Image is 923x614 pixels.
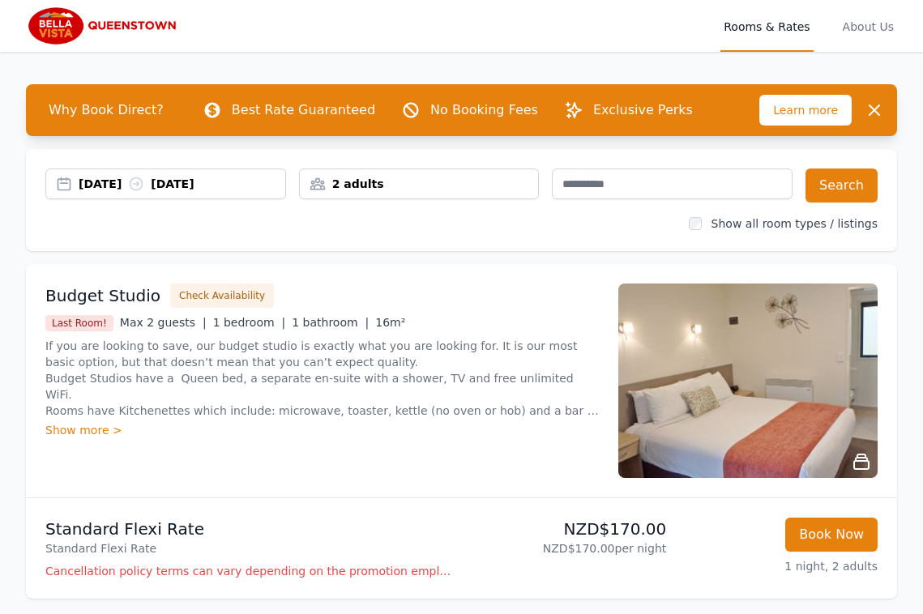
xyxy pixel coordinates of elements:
div: [DATE] [DATE] [79,176,285,192]
p: Exclusive Perks [593,100,693,120]
div: Show more > [45,422,599,438]
span: Last Room! [45,315,113,331]
p: NZD$170.00 [468,518,667,540]
span: Why Book Direct? [36,94,177,126]
p: 1 night, 2 adults [679,558,878,574]
span: Max 2 guests | [120,316,207,329]
p: Cancellation policy terms can vary depending on the promotion employed and the time of stay of th... [45,563,455,579]
p: If you are looking to save, our budget studio is exactly what you are looking for. It is our most... [45,338,599,419]
span: 16m² [375,316,405,329]
p: Standard Flexi Rate [45,540,455,556]
p: Best Rate Guaranteed [232,100,375,120]
div: 2 adults [300,176,539,192]
span: 1 bedroom | [213,316,286,329]
h3: Budget Studio [45,284,160,307]
span: Learn more [759,95,852,126]
p: NZD$170.00 per night [468,540,667,556]
label: Show all room types / listings [711,217,878,230]
p: Standard Flexi Rate [45,518,455,540]
button: Check Availability [170,284,274,308]
span: 1 bathroom | [292,316,369,329]
button: Search [805,168,878,203]
button: Book Now [785,518,878,552]
img: Bella Vista Queenstown [26,6,182,45]
p: No Booking Fees [430,100,538,120]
